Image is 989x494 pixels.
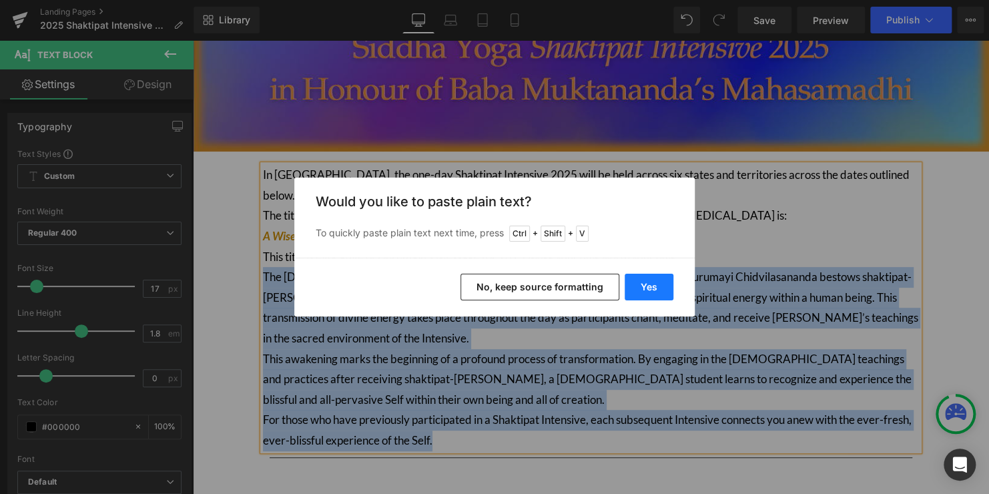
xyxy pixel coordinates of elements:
p: For those who have previously participated in a Shaktipat Intensive, each subsequent Intensive co... [70,370,726,411]
h3: Would you like to paste plain text? [316,194,673,210]
span: Ctrl [509,226,530,242]
p: This title is evocative of Gurumayi’s Message for 2025: [70,207,726,228]
button: No, keep source formatting [460,274,619,300]
p: The [DEMOGRAPHIC_DATA] Shaktipat Intensive is the primary vehicle through which Gurumayi Chidvila... [70,227,726,308]
span: + [533,227,538,240]
button: Yes [625,274,673,300]
p: To quickly paste plain text next time, press [316,226,673,242]
span: A Wise Use of Time, the Experience of the Divine. [70,189,295,203]
p: The title of this year’s Siddha Yoga Shaktipat Intensive in Honor of [PERSON_NAME]’s [MEDICAL_DAT... [70,166,726,206]
span: V [576,226,589,242]
span: + [568,227,573,240]
span: Make your time worth your time. [335,210,486,224]
span: In [GEOGRAPHIC_DATA], the one-day Shaktipat Intensive 2025 will be held across six states and ter... [70,128,717,162]
p: This awakening marks the beginning of a profound process of transformation. By engaging in the [D... [70,309,726,370]
div: Open Intercom Messenger [944,449,976,481]
span: Shift [541,226,565,242]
